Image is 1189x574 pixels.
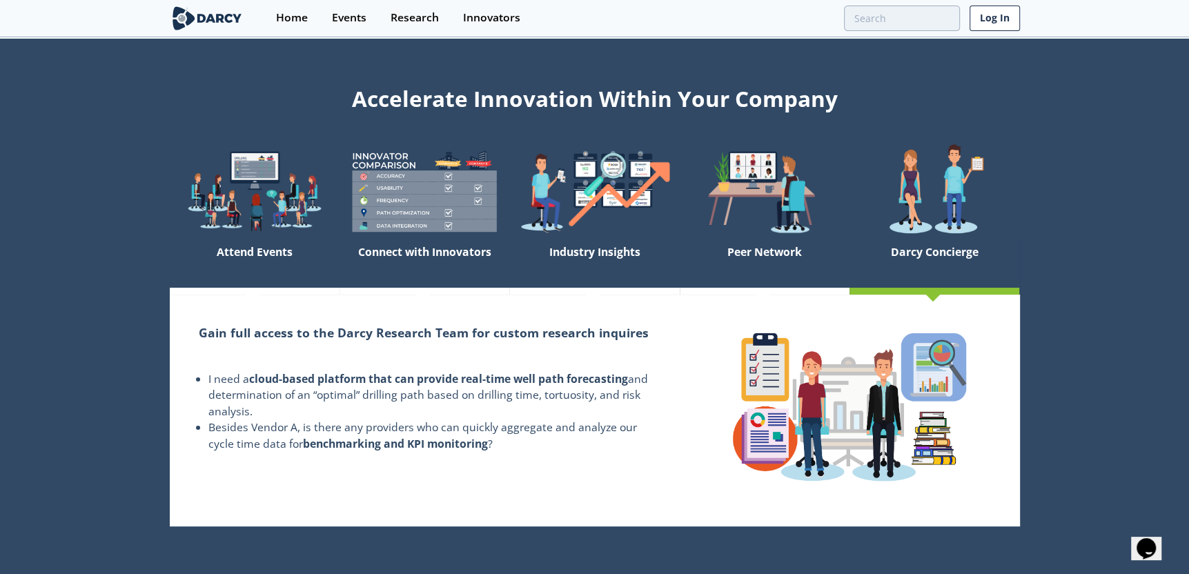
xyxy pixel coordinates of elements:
div: Home [276,12,308,23]
h2: Gain full access to the Darcy Research Team for custom research inquires [199,324,651,342]
div: Innovators [463,12,520,23]
img: welcome-explore-560578ff38cea7c86bcfe544b5e45342.png [170,143,340,239]
div: Research [391,12,439,23]
li: Besides Vendor A, is there any providers who can quickly aggregate and analyze our cycle time dat... [208,419,651,452]
div: Accelerate Innovation Within Your Company [170,77,1020,115]
strong: cloud-based platform that can provide real-time well path forecasting [249,371,628,386]
img: welcome-find-a12191a34a96034fcac36f4ff4d37733.png [509,143,679,239]
li: I need a and determination of an “optimal” drilling path based on drilling time, tortuosity, and ... [208,371,651,420]
img: logo-wide.svg [170,6,245,30]
a: Log In [970,6,1020,31]
div: Attend Events [170,239,340,288]
img: concierge-details-e70ed233a7353f2f363bd34cf2359179.png [722,322,977,491]
img: welcome-concierge-wide-20dccca83e9cbdbb601deee24fb8df72.png [849,143,1019,239]
img: welcome-compare-1b687586299da8f117b7ac84fd957760.png [340,143,509,239]
input: Advanced Search [844,6,960,31]
div: Darcy Concierge [849,239,1019,288]
div: Connect with Innovators [340,239,509,288]
iframe: chat widget [1131,519,1175,560]
div: Events [332,12,366,23]
div: Peer Network [680,239,849,288]
div: Industry Insights [509,239,679,288]
strong: benchmarking and KPI monitoring [303,436,488,451]
img: welcome-attend-b816887fc24c32c29d1763c6e0ddb6e6.png [680,143,849,239]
